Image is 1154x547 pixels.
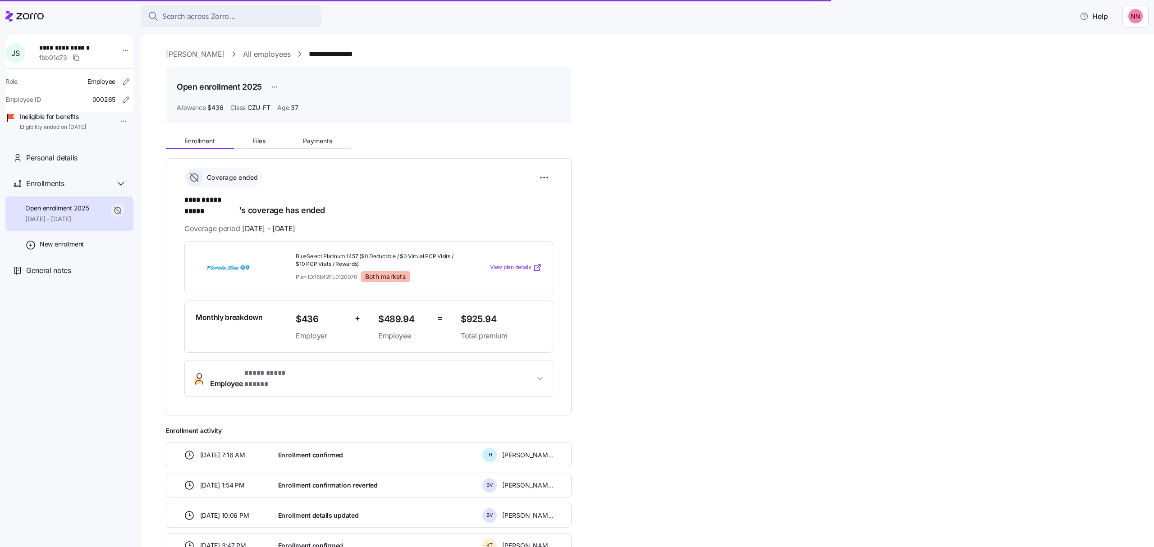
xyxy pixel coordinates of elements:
span: 37 [291,103,298,112]
span: 000265 [92,95,115,104]
span: J S [11,50,19,57]
span: fbb01d73 [39,53,67,62]
span: [DATE] - [DATE] [25,214,89,223]
span: [PERSON_NAME] [502,451,554,460]
span: Files [252,138,266,144]
button: Search across Zorro... [141,5,321,27]
span: + [355,312,360,325]
span: Plan ID: 16842FL0120070 [296,273,357,281]
img: 37cb906d10cb440dd1cb011682786431 [1128,9,1143,23]
span: Enrollment confirmation reverted [278,481,378,490]
span: = [437,312,443,325]
h1: 's coverage has ended [184,195,553,216]
span: Employee ID [5,95,41,104]
span: [DATE] - [DATE] [242,223,295,234]
span: Open enrollment 2025 [25,204,89,213]
span: $925.94 [461,312,542,327]
span: $436 [296,312,348,327]
span: B V [486,483,493,488]
span: BlueSelect Platinum 1457 ($0 Deductible / $0 Virtual PCP Visits / $10 PCP Visits / Rewards) [296,253,453,268]
span: View plan details [490,263,531,272]
span: Coverage period [184,223,295,234]
span: Payments [303,138,332,144]
span: Enrollments [26,178,64,189]
span: Personal details [26,152,78,164]
a: [PERSON_NAME] [166,49,225,60]
span: $436 [207,103,223,112]
img: Florida Blue [196,257,261,278]
span: Allowance [177,103,206,112]
span: New enrollment [40,240,84,249]
span: [PERSON_NAME] [502,511,554,520]
span: Search across Zorro... [162,11,235,22]
span: Employee [87,77,115,86]
span: Enrollment details updated [278,511,359,520]
span: Help [1080,11,1108,22]
span: Class [230,103,246,112]
span: Ineligible for benefits [20,112,86,121]
span: Eligibility ended on [DATE] [20,123,86,131]
a: All employees [243,49,291,60]
span: Coverage ended [204,173,258,182]
h1: Open enrollment 2025 [177,81,262,92]
span: Employer [296,330,348,342]
span: I H [487,452,492,457]
span: B V [486,513,493,518]
span: [DATE] 1:54 PM [200,481,245,490]
span: [PERSON_NAME] [502,481,554,490]
span: Employee [210,368,302,389]
span: General notes [26,265,71,276]
span: Role [5,77,18,86]
span: Both markets [365,273,406,281]
span: [DATE] 7:16 AM [200,451,245,460]
span: Total premium [461,330,542,342]
button: Help [1072,7,1115,25]
span: Monthly breakdown [196,312,263,323]
span: Enrollment activity [166,426,572,435]
span: Employee [378,330,430,342]
a: View plan details [490,263,542,272]
span: Enrollment confirmed [278,451,343,460]
span: $489.94 [378,312,430,327]
span: [DATE] 10:06 PM [200,511,249,520]
span: CZU-FT [247,103,270,112]
span: Enrollment [184,138,215,144]
span: Age [277,103,289,112]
